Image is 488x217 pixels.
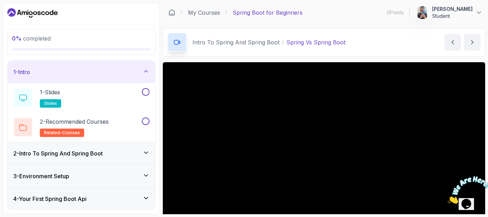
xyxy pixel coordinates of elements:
[13,117,150,137] button: 2-Recommended Coursesrelated-courses
[286,38,345,46] p: Spring Vs Spring Boot
[13,88,150,108] button: 1-Slidesslides
[387,9,404,16] p: 0 Points
[44,130,80,136] span: related-courses
[188,8,220,17] a: My Courses
[40,117,109,126] p: 2 - Recommended Courses
[8,142,155,165] button: 2-Intro To Spring And Spring Boot
[444,34,461,51] button: previous content
[44,101,57,106] span: slides
[13,172,69,180] h3: 3 - Environment Setup
[8,61,155,83] button: 1-Intro
[13,68,30,76] h3: 1 - Intro
[192,38,279,46] p: Intro To Spring And Spring Boot
[8,165,155,187] button: 3-Environment Setup
[233,8,303,17] p: Spring Boot for Beginners
[12,35,51,42] span: completed
[13,149,103,158] h3: 2 - Intro To Spring And Spring Boot
[3,3,46,30] img: Chat attention grabber
[445,173,488,207] iframe: chat widget
[13,195,87,203] h3: 4 - Your First Spring Boot Api
[7,7,58,19] a: Dashboard
[168,9,175,16] a: Dashboard
[432,13,473,20] p: Student
[464,34,481,51] button: next content
[415,6,482,20] button: user profile image[PERSON_NAME]Student
[8,188,155,210] button: 4-Your First Spring Boot Api
[416,6,429,19] img: user profile image
[40,88,60,96] p: 1 - Slides
[432,6,473,13] p: [PERSON_NAME]
[12,35,22,42] span: 0 %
